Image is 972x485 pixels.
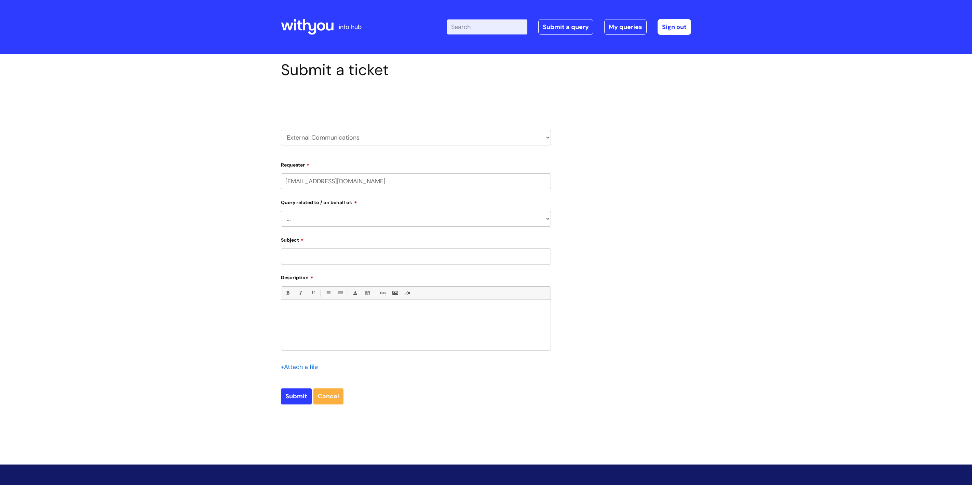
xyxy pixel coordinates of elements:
[323,289,332,297] a: • Unordered List (Ctrl-Shift-7)
[281,197,551,205] label: Query related to / on behalf of:
[336,289,345,297] a: 1. Ordered List (Ctrl-Shift-8)
[403,289,412,297] a: Remove formatting (Ctrl-\)
[538,19,593,35] a: Submit a query
[363,289,372,297] a: Back Color
[281,361,322,372] div: Attach a file
[281,235,551,243] label: Subject
[447,19,527,34] input: Search
[658,19,691,35] a: Sign out
[313,388,343,404] a: Cancel
[447,19,691,35] div: | -
[296,289,305,297] a: Italic (Ctrl-I)
[339,22,362,32] p: info hub
[283,289,292,297] a: Bold (Ctrl-B)
[281,173,551,189] input: Email
[281,388,312,404] input: Submit
[309,289,317,297] a: Underline(Ctrl-U)
[378,289,387,297] a: Link
[391,289,399,297] a: Insert Image...
[281,272,551,281] label: Description
[604,19,647,35] a: My queries
[351,289,359,297] a: Font Color
[281,160,551,168] label: Requester
[281,61,551,79] h1: Submit a ticket
[281,95,551,108] h2: Select issue type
